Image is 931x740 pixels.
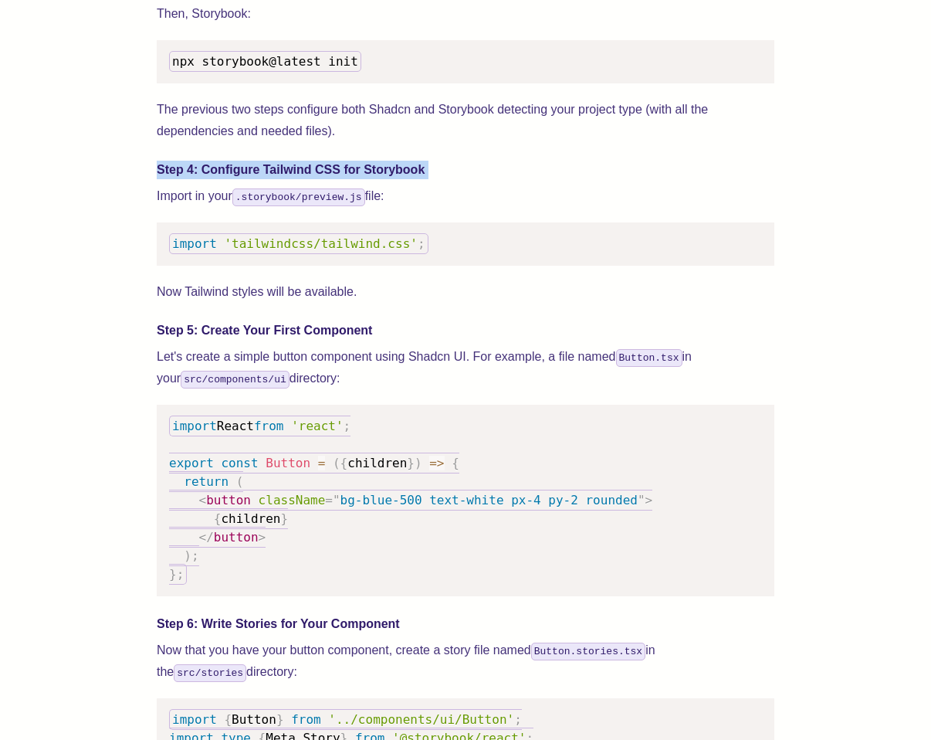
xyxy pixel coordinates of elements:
[172,419,217,433] span: import
[157,185,774,207] p: Import in your file:
[418,236,425,251] span: ;
[407,456,415,470] span: }
[333,456,340,470] span: (
[232,188,365,206] code: .storybook/preview.js
[199,530,214,545] span: </
[514,712,522,727] span: ;
[214,530,259,545] span: button
[452,456,459,470] span: {
[318,456,326,470] span: =
[184,548,191,563] span: )
[174,664,246,682] code: src/stories
[266,456,310,470] span: Button
[157,3,774,25] p: Then, Storybook:
[221,511,280,526] span: children
[254,419,284,433] span: from
[347,456,407,470] span: children
[281,511,289,526] span: }
[259,530,266,545] span: >
[217,419,254,433] span: React
[340,456,348,470] span: {
[616,349,682,367] code: Button.tsx
[531,643,645,660] code: Button.stories.tsx
[224,236,417,251] span: 'tailwindcss/tailwind.css'
[259,493,326,507] span: className
[157,99,774,142] p: The previous two steps configure both Shadcn and Storybook detecting your project type (with all ...
[199,493,207,507] span: <
[333,493,340,507] span: "
[157,615,774,633] h4: Step 6: Write Stories for Your Component
[157,321,774,340] h4: Step 5: Create Your First Component
[157,281,774,303] p: Now Tailwind styles will be available.
[177,567,185,582] span: ;
[344,419,351,433] span: ;
[191,548,199,563] span: ;
[169,567,177,582] span: }
[429,456,444,470] span: =>
[214,511,222,526] span: {
[276,712,284,727] span: }
[221,456,258,470] span: const
[172,54,358,69] span: npx storybook@latest init
[328,712,514,727] span: '../components/ui/Button'
[645,493,653,507] span: >
[224,712,232,727] span: {
[157,161,774,179] h4: Step 4: Configure Tailwind CSS for Storybook
[184,474,229,489] span: return
[232,712,276,727] span: Button
[638,493,645,507] span: "
[291,419,343,433] span: 'react'
[172,236,217,251] span: import
[157,640,774,683] p: Now that you have your button component, create a story file named in the directory:
[206,493,251,507] span: button
[181,371,289,389] code: src/components/ui
[340,493,638,507] span: bg-blue-500 text-white px-4 py-2 rounded
[172,712,217,727] span: import
[415,456,422,470] span: )
[236,474,244,489] span: (
[169,456,214,470] span: export
[325,493,333,507] span: =
[291,712,321,727] span: from
[157,346,774,389] p: Let's create a simple button component using Shadcn UI. For example, a file named in your directory:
